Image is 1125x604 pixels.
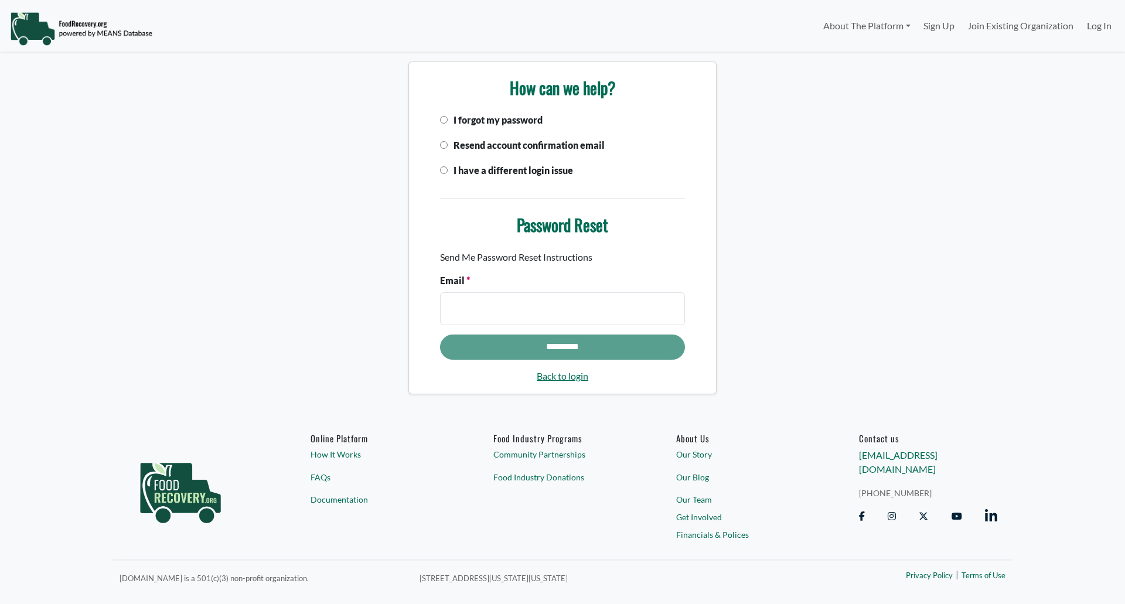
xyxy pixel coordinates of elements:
a: Financials & Polices [676,528,814,541]
p: [DOMAIN_NAME] is a 501(c)(3) non-profit organization. [120,571,405,585]
div: Resend account confirmation email [433,138,692,163]
a: Log In [1080,14,1118,37]
a: FAQs [311,471,449,483]
a: [EMAIL_ADDRESS][DOMAIN_NAME] [859,450,937,475]
p: [STREET_ADDRESS][US_STATE][US_STATE] [420,571,780,585]
a: About Us [676,433,814,443]
div: I have a different login issue [433,163,692,189]
a: Our Story [676,449,814,461]
a: About The Platform [816,14,916,37]
h3: How can we help? [440,78,685,98]
a: Sign Up [917,14,961,37]
h6: Food Industry Programs [493,433,632,443]
a: Our Blog [676,471,814,483]
h6: Contact us [859,433,997,443]
a: Get Involved [676,511,814,524]
a: Our Team [676,494,814,506]
div: I forgot my password [433,113,692,138]
label: Email [440,274,470,288]
h3: Password Reset [440,215,685,235]
a: Privacy Policy [906,571,953,582]
a: Food Industry Donations [493,471,632,483]
a: Join Existing Organization [961,14,1080,37]
a: Community Partnerships [493,449,632,461]
p: Send Me Password Reset Instructions [440,250,685,264]
h6: Online Platform [311,433,449,443]
a: Documentation [311,494,449,506]
img: food_recovery_green_logo-76242d7a27de7ed26b67be613a865d9c9037ba317089b267e0515145e5e51427.png [128,433,233,544]
a: Terms of Use [962,571,1005,582]
img: NavigationLogo_FoodRecovery-91c16205cd0af1ed486a0f1a7774a6544ea792ac00100771e7dd3ec7c0e58e41.png [10,11,152,46]
a: Back to login [440,369,685,383]
a: How It Works [311,449,449,461]
a: [PHONE_NUMBER] [859,487,997,499]
span: | [956,568,959,582]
